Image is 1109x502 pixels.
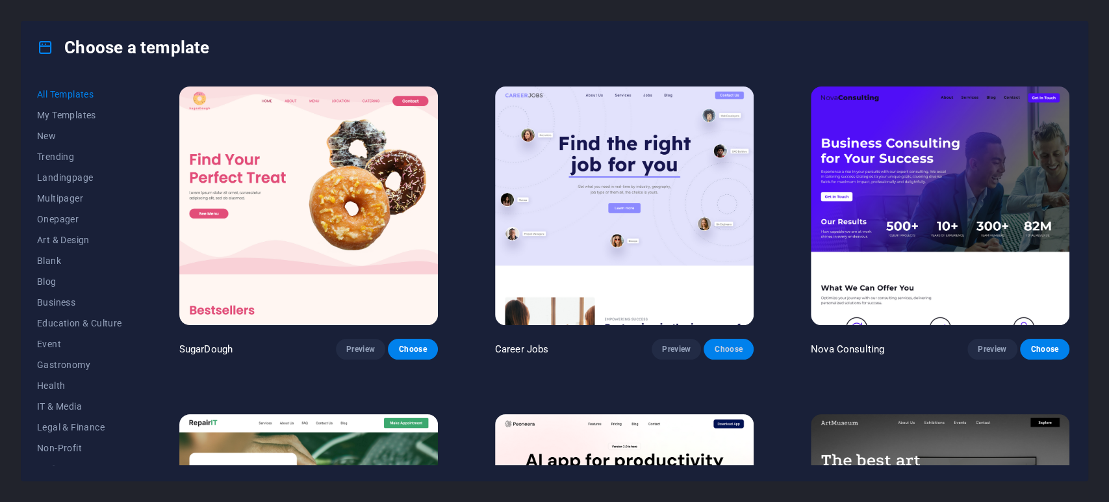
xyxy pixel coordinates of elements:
[1020,339,1069,360] button: Choose
[37,152,122,162] span: Trending
[37,230,122,250] button: Art & Design
[37,193,122,204] span: Multipager
[811,343,884,356] p: Nova Consulting
[37,250,122,271] button: Blank
[37,84,122,105] button: All Templates
[37,318,122,328] span: Education & Culture
[37,271,122,292] button: Blog
[37,214,122,224] span: Onepager
[37,464,122,474] span: Performance
[967,339,1017,360] button: Preview
[37,422,122,432] span: Legal & Finance
[179,86,438,325] img: SugarDough
[37,188,122,209] button: Multipager
[37,167,122,188] button: Landingpage
[662,344,691,354] span: Preview
[37,276,122,287] span: Blog
[37,131,122,141] span: New
[37,360,122,370] span: Gastronomy
[37,146,122,167] button: Trending
[336,339,385,360] button: Preview
[714,344,743,354] span: Choose
[495,343,549,356] p: Career Jobs
[37,380,122,391] span: Health
[37,443,122,453] span: Non-Profit
[37,256,122,266] span: Blank
[37,105,122,125] button: My Templates
[398,344,427,354] span: Choose
[37,209,122,230] button: Onepager
[37,125,122,146] button: New
[37,292,122,313] button: Business
[37,297,122,308] span: Business
[37,89,122,99] span: All Templates
[179,343,233,356] p: SugarDough
[37,396,122,417] button: IT & Media
[37,334,122,354] button: Event
[1030,344,1059,354] span: Choose
[37,37,209,58] h4: Choose a template
[495,86,754,325] img: Career Jobs
[704,339,753,360] button: Choose
[978,344,1006,354] span: Preview
[652,339,701,360] button: Preview
[37,438,122,458] button: Non-Profit
[811,86,1069,325] img: Nova Consulting
[37,339,122,349] span: Event
[37,235,122,245] span: Art & Design
[37,375,122,396] button: Health
[37,458,122,479] button: Performance
[37,313,122,334] button: Education & Culture
[37,110,122,120] span: My Templates
[37,172,122,183] span: Landingpage
[388,339,437,360] button: Choose
[37,401,122,412] span: IT & Media
[37,354,122,375] button: Gastronomy
[346,344,375,354] span: Preview
[37,417,122,438] button: Legal & Finance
